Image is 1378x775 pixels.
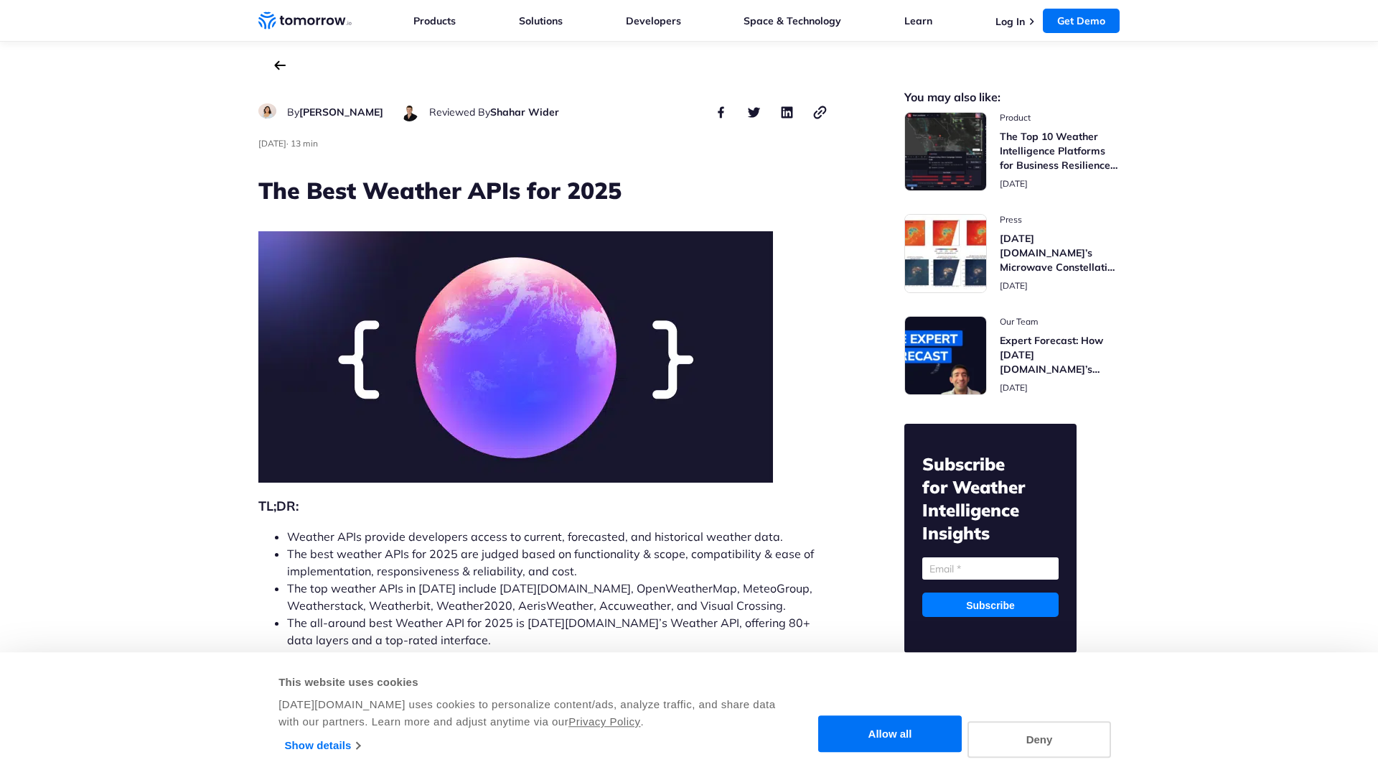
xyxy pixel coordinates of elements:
li: The best weather APIs for 2025 are judged based on functionality & scope, compatibility & ease of... [287,545,828,580]
a: Products [413,14,456,27]
h2: Subscribe for Weather Intelligence Insights [922,453,1059,544]
div: This website uses cookies [278,674,777,691]
input: Subscribe [922,593,1059,617]
div: author name [429,103,559,121]
h2: You may also like: [904,92,1120,103]
a: Developers [626,14,681,27]
span: · [286,138,289,149]
span: publish date [1000,382,1028,393]
div: author name [287,103,383,121]
button: share this post on linkedin [778,103,795,121]
button: share this post on twitter [745,103,762,121]
a: Show details [285,735,360,756]
li: The all-around best Weather API for 2025 is [DATE][DOMAIN_NAME]’s Weather API, offering 80+ data ... [287,614,828,649]
span: publish date [1000,178,1028,189]
span: publish date [258,138,286,149]
a: Get Demo [1043,9,1120,33]
span: post catecory [1000,112,1120,124]
a: back to the main blog page [274,60,286,70]
div: [DATE][DOMAIN_NAME] uses cookies to personalize content/ads, analyze traffic, and share data with... [278,696,777,730]
button: Allow all [818,716,962,753]
span: publish date [1000,280,1028,291]
h1: The Best Weather APIs for 2025 [258,175,828,206]
a: Home link [258,10,352,32]
span: post catecory [1000,214,1120,226]
a: Space & Technology [744,14,841,27]
a: Privacy Policy [568,715,640,728]
h3: [DATE][DOMAIN_NAME]’s Microwave Constellation Ready To Help This Hurricane Season [1000,231,1120,274]
h2: TL;DR: [258,496,828,516]
span: By [287,106,299,119]
a: Solutions [519,14,563,27]
a: Learn [904,14,932,27]
a: Log In [995,15,1025,28]
button: copy link to clipboard [811,103,828,121]
h3: The Top 10 Weather Intelligence Platforms for Business Resilience in [DATE] [1000,129,1120,172]
button: Deny [967,721,1111,758]
li: Weather APIs provide developers access to current, forecasted, and historical weather data. [287,528,828,545]
span: Reviewed By [429,106,490,119]
a: Read Expert Forecast: How Tomorrow.io’s Microwave Sounders Are Revolutionizing Hurricane Monitoring [904,316,1120,395]
h3: Expert Forecast: How [DATE][DOMAIN_NAME]’s Microwave Sounders Are Revolutionizing Hurricane Monit... [1000,333,1120,376]
a: Read Tomorrow.io’s Microwave Constellation Ready To Help This Hurricane Season [904,214,1120,293]
button: share this post on facebook [712,103,729,121]
span: post catecory [1000,316,1120,328]
img: Ruth Favela [258,103,276,119]
a: Read The Top 10 Weather Intelligence Platforms for Business Resilience in 2025 [904,112,1120,191]
span: Estimated reading time [291,138,318,149]
input: Email * [922,557,1059,580]
li: The top weather APIs in [DATE] include [DATE][DOMAIN_NAME], OpenWeatherMap, MeteoGroup, Weatherst... [287,580,828,614]
img: Shahar Wider [400,103,418,121]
